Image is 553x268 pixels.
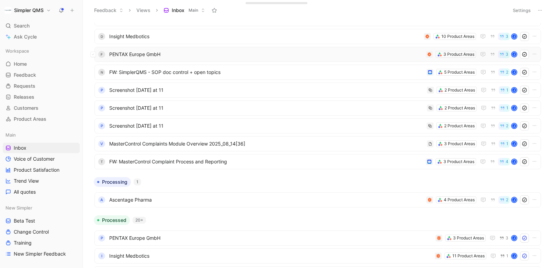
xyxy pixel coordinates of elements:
[3,216,80,226] a: Beta Test
[98,196,105,203] div: A
[512,197,517,202] div: J
[3,187,80,197] a: All quotes
[506,106,508,110] span: 1
[498,122,510,130] button: 2
[98,140,105,147] div: V
[109,50,423,58] span: PENTAX Europe GmbH
[3,203,80,259] div: New SimplerBeta TestChange ControlTrainingNew Simpler Feedback
[3,114,80,124] a: Product Areas
[512,159,517,164] div: J
[444,140,475,147] div: 3 Product Areas
[109,32,421,41] span: Insight Medbotics
[506,236,508,240] span: 3
[512,88,517,93] div: J
[506,52,508,56] span: 3
[94,65,541,80] a: NFW: SimplerQMS - SOP doc control + open topics5 Product Areas2J
[109,196,424,204] span: Ascentage Pharma
[512,236,517,240] div: J
[3,6,53,15] button: Simpler QMSSimpler QMS
[3,70,80,80] a: Feedback
[3,32,80,42] a: Ask Cycle
[98,87,105,94] div: P
[94,29,541,44] a: DInsight Medbotics10 Product Areas3J
[94,248,541,264] a: IInsight Medbotics11 Product Areas1J
[109,234,433,242] span: PENTAX Europe GmbH
[444,105,475,111] div: 2 Product Areas
[3,154,80,164] a: Voice of Customer
[506,160,508,164] span: 4
[512,70,517,75] div: J
[498,234,510,242] button: 3
[109,104,424,112] span: Screenshot [DATE] at 11
[3,92,80,102] a: Releases
[3,46,80,56] div: Workspace
[91,5,126,15] button: Feedback
[3,81,80,91] a: Requests
[102,217,126,224] span: Processed
[14,22,30,30] span: Search
[3,103,80,113] a: Customers
[98,51,105,58] div: F
[506,254,508,258] span: 1
[109,140,424,148] span: MasterControl Complaints Module Overview 2025_08_14[36]
[109,252,432,260] span: Insight Medbotics
[98,33,105,40] div: D
[506,88,508,92] span: 1
[4,7,11,14] img: Simpler QMS
[94,100,541,116] a: PScreenshot [DATE] at 112 Product Areas1J
[14,7,44,13] h1: Simpler QMS
[94,83,541,98] a: PScreenshot [DATE] at 112 Product Areas1J
[506,70,508,74] span: 2
[5,47,29,54] span: Workspace
[94,177,131,187] button: Processing
[441,33,474,40] div: 10 Product Areas
[499,252,510,260] button: 1
[14,250,66,257] span: New Simpler Feedback
[14,239,32,246] span: Training
[512,34,517,39] div: J
[498,196,510,204] button: 2
[98,122,105,129] div: P
[453,235,484,242] div: 3 Product Areas
[14,217,35,224] span: Beta Test
[160,5,208,15] button: InboxMain
[498,68,510,76] button: 2
[498,158,510,165] button: 4
[506,34,508,39] span: 3
[98,158,105,165] div: T
[14,156,55,162] span: Voice of Customer
[94,215,130,225] button: Processed
[5,131,16,138] span: Main
[109,122,424,130] span: Screenshot [DATE] at 11
[102,179,127,185] span: Processing
[94,47,541,62] a: FPENTAX Europe GmbH3 Product Areas3J
[172,7,184,14] span: Inbox
[444,122,475,129] div: 2 Product Areas
[444,69,475,76] div: 5 Product Areas
[506,124,508,128] span: 2
[14,167,59,173] span: Product Satisfaction
[133,217,146,224] div: 20+
[443,158,474,165] div: 3 Product Areas
[3,130,80,197] div: MainInboxVoice of CustomerProduct SatisfactionTrend ViewAll quotes
[3,176,80,186] a: Trend View
[14,83,35,89] span: Requests
[14,228,49,235] span: Change Control
[98,69,105,76] div: N
[3,165,80,175] a: Product Satisfaction
[3,59,80,69] a: Home
[14,178,39,184] span: Trend View
[499,140,510,148] button: 1
[498,51,510,58] button: 3
[3,21,80,31] div: Search
[444,196,475,203] div: 4 Product Areas
[444,87,475,94] div: 2 Product Areas
[512,52,517,57] div: J
[3,227,80,237] a: Change Control
[3,130,80,140] div: Main
[134,179,141,185] div: 1
[3,143,80,153] a: Inbox
[506,198,508,202] span: 2
[3,249,80,259] a: New Simpler Feedback
[452,253,485,259] div: 11 Product Areas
